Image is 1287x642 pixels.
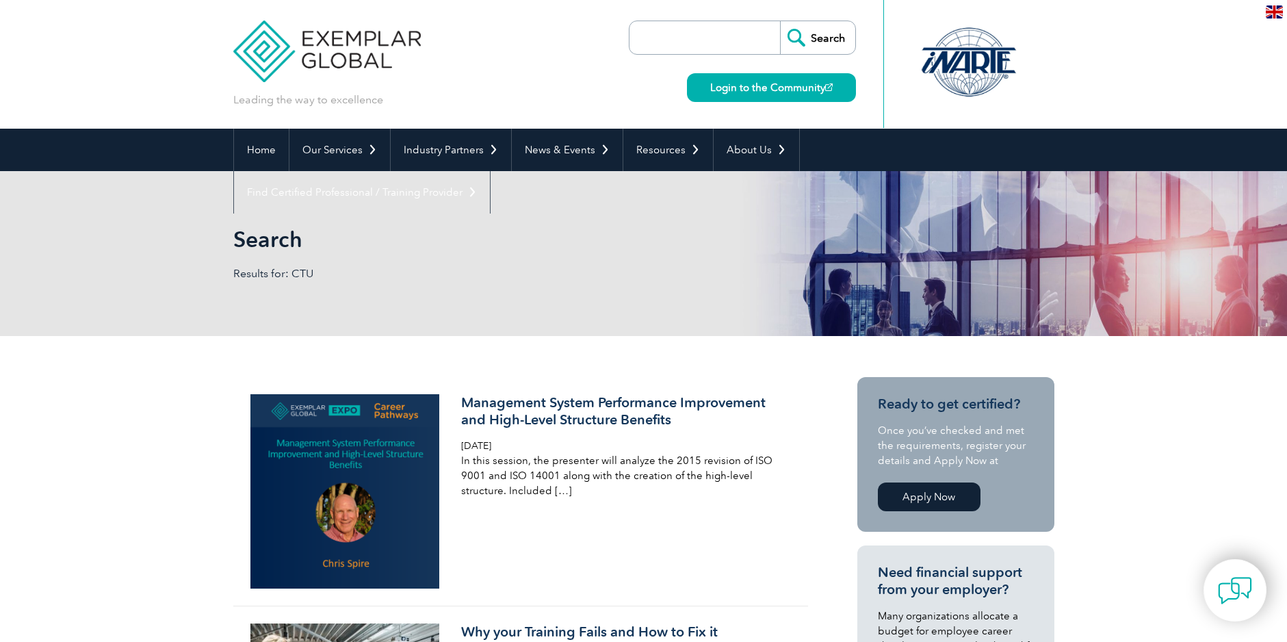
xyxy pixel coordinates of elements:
img: Screenshot-2025-09-27-121757-292x300.png [250,394,440,589]
h1: Search [233,226,759,253]
p: Results for: CTU [233,266,644,281]
span: [DATE] [461,440,491,452]
p: Leading the way to excellence [233,92,383,107]
a: News & Events [512,129,623,171]
a: Resources [623,129,713,171]
h3: Management System Performance Improvement and High-Level Structure Benefits [461,394,785,428]
img: contact-chat.png [1218,574,1252,608]
a: Login to the Community [687,73,856,102]
a: About Us [714,129,799,171]
a: Find Certified Professional / Training Provider [234,171,490,214]
a: Home [234,129,289,171]
input: Search [780,21,855,54]
p: In this session, the presenter will analyze the 2015 revision of ISO 9001 and ISO 14001 along wit... [461,453,785,498]
a: Industry Partners [391,129,511,171]
h3: Need financial support from your employer? [878,564,1034,598]
a: Our Services [289,129,390,171]
img: open_square.png [825,84,833,91]
h3: Why your Training Fails and How to Fix it [461,624,785,641]
p: Once you’ve checked and met the requirements, register your details and Apply Now at [878,423,1034,468]
img: en [1266,5,1283,18]
a: Apply Now [878,483,980,511]
h3: Ready to get certified? [878,396,1034,413]
a: Management System Performance Improvement and High-Level Structure Benefits [DATE] In this sessio... [233,377,808,606]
